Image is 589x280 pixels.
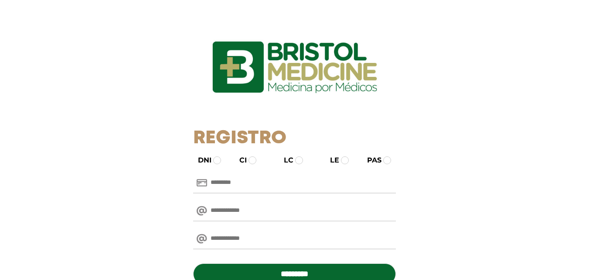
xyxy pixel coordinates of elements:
[276,155,293,166] label: LC
[359,155,381,166] label: PAS
[193,128,396,149] h1: Registro
[232,155,247,166] label: CI
[177,10,412,124] img: logo_ingresarbristol.jpg
[190,155,211,166] label: DNI
[322,155,339,166] label: LE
